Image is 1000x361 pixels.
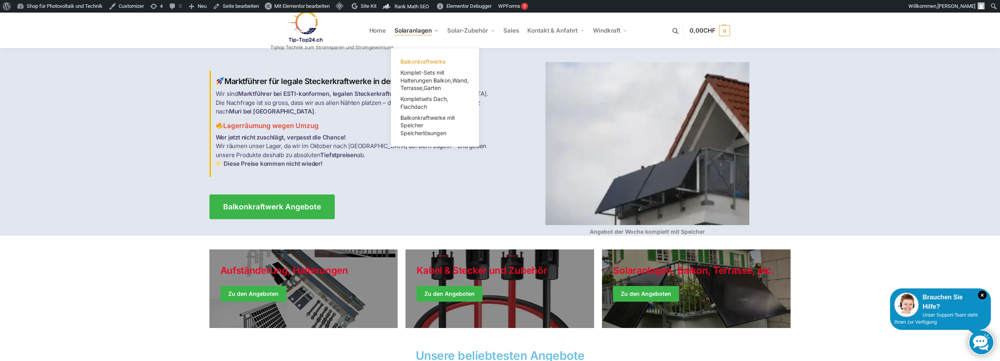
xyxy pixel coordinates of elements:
[938,3,975,9] span: [PERSON_NAME]
[978,2,985,9] img: Benutzerbild von Rupert Spoddig
[690,19,730,42] a: 0,00CHF 0
[719,25,730,36] span: 0
[894,293,919,317] img: Customer service
[400,58,446,65] span: Balkonkraftwerke
[521,3,528,10] div: 3
[209,194,335,219] a: Balkonkraftwerk Angebote
[444,13,498,48] a: Solar-Zubehör
[593,27,620,34] span: Windkraft
[223,203,321,211] span: Balkonkraftwerk Angebote
[216,122,223,129] img: Home 2
[602,249,791,328] a: Winter Jackets
[500,13,522,48] a: Sales
[703,27,716,34] span: CHF
[216,134,346,141] strong: Wer jetzt nicht zuschlägt, verpasst die Chance!
[238,90,410,97] strong: Marktführer bei ESTI-konformen, legalen Steckerkraftwerken
[400,114,455,136] span: Balkonkraftwerke mit Speicher Speicherlösungen
[216,90,495,116] p: Wir sind in der [GEOGRAPHIC_DATA]. Die Nachfrage ist so gross, dass wir aus allen Nähten platzen ...
[320,151,357,159] strong: Tiefstpreisen
[270,45,393,50] p: Tiptop Technik zum Stromsparen und Stromgewinnung
[396,67,474,93] a: Komplet-Sets mit Halterungen Balkon,Wand, Terrasse,Garten
[216,161,222,167] img: Home 3
[690,27,715,34] span: 0,00
[270,11,339,43] img: Solaranlagen, Speicheranlagen und Energiesparprodukte
[406,249,594,328] a: Holiday Style
[527,27,577,34] span: Kontakt & Anfahrt
[216,77,495,86] h2: Marktführer für legale Steckerkraftwerke in der [GEOGRAPHIC_DATA]
[396,56,474,67] a: Balkonkraftwerke
[391,13,442,48] a: Solaranlagen
[274,3,330,9] span: Mit Elementor bearbeiten
[590,228,705,235] strong: Angebot der Woche komplett mit Speicher
[400,95,448,110] span: Kompletsets Dach, Flachdach
[590,13,631,48] a: Windkraft
[400,69,469,91] span: Komplet-Sets mit Halterungen Balkon,Wand, Terrasse,Garten
[545,62,749,225] img: Home 4
[209,249,398,328] a: Holiday Style
[394,4,429,9] span: Rank Math SEO
[396,93,474,112] a: Kompletsets Dach, Flachdach
[524,13,588,48] a: Kontakt & Anfahrt
[447,27,488,34] span: Solar-Zubehör
[894,293,987,312] div: Brauchen Sie Hilfe?
[894,312,978,325] span: Unser Support-Team steht Ihnen zur Verfügung
[216,77,224,85] img: Home 1
[394,27,432,34] span: Solaranlagen
[229,108,314,115] strong: Muri bei [GEOGRAPHIC_DATA]
[216,121,495,131] h3: Lagerräumung wegen Umzug
[396,112,474,139] a: Balkonkraftwerke mit Speicher Speicherlösungen
[361,3,376,9] span: Site Kit
[216,133,495,169] p: Wir räumen unser Lager, da wir im Oktober nach [GEOGRAPHIC_DATA] bei Bern zügeln – und geben unse...
[503,27,519,34] span: Sales
[978,291,987,299] i: Schließen
[224,160,322,167] strong: Diese Preise kommen nicht wieder!
[690,13,730,49] nav: Cart contents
